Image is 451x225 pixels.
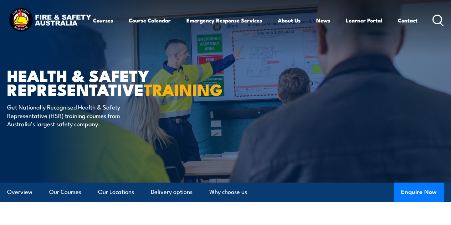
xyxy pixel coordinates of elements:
[186,12,262,29] a: Emergency Response Services
[98,183,134,201] a: Our Locations
[93,12,113,29] a: Courses
[394,183,444,202] button: Enquire Now
[7,183,32,201] a: Overview
[398,12,417,29] a: Contact
[346,12,382,29] a: Learner Portal
[49,183,81,201] a: Our Courses
[144,77,223,101] strong: TRAINING
[151,183,193,201] a: Delivery options
[7,68,183,96] h1: Health & Safety Representative
[209,183,247,201] a: Why choose us
[7,103,137,128] p: Get Nationally Recognised Health & Safety Representative (HSR) training courses from Australia’s ...
[129,12,171,29] a: Course Calendar
[316,12,330,29] a: News
[278,12,301,29] a: About Us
